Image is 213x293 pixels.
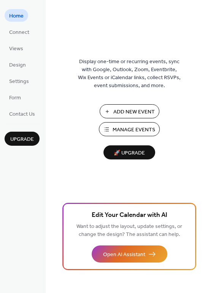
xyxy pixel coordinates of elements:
[78,58,181,90] span: Display one-time or recurring events, sync with Google, Outlook, Zoom, Eventbrite, Wix Events or ...
[5,9,28,22] a: Home
[76,221,182,240] span: Want to adjust the layout, update settings, or change the design? The assistant can help.
[92,210,167,221] span: Edit Your Calendar with AI
[103,145,155,159] button: 🚀 Upgrade
[5,75,33,87] a: Settings
[9,61,26,69] span: Design
[103,251,145,259] span: Open AI Assistant
[99,122,160,136] button: Manage Events
[100,104,159,118] button: Add New Event
[9,12,24,20] span: Home
[108,148,151,158] span: 🚀 Upgrade
[9,110,35,118] span: Contact Us
[5,25,34,38] a: Connect
[113,108,155,116] span: Add New Event
[9,94,21,102] span: Form
[5,91,25,104] a: Form
[5,58,30,71] a: Design
[10,135,34,143] span: Upgrade
[9,78,29,86] span: Settings
[9,45,23,53] span: Views
[5,107,40,120] a: Contact Us
[113,126,155,134] span: Manage Events
[5,42,28,54] a: Views
[92,245,167,263] button: Open AI Assistant
[5,132,40,146] button: Upgrade
[9,29,29,37] span: Connect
